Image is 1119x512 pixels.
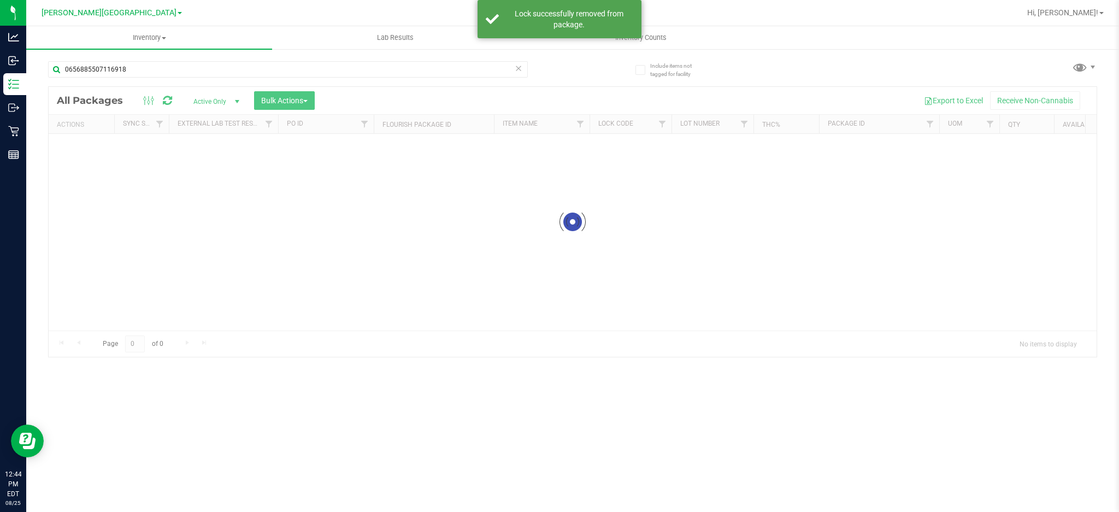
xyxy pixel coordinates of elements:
p: 08/25 [5,499,21,507]
inline-svg: Inventory [8,79,19,90]
span: Include items not tagged for facility [650,62,705,78]
span: Hi, [PERSON_NAME]! [1027,8,1098,17]
inline-svg: Reports [8,149,19,160]
input: Search Package ID, Item Name, SKU, Lot or Part Number... [48,61,528,78]
a: Lab Results [272,26,518,49]
iframe: Resource center [11,425,44,457]
p: 12:44 PM EDT [5,469,21,499]
inline-svg: Analytics [8,32,19,43]
inline-svg: Retail [8,126,19,137]
inline-svg: Inbound [8,55,19,66]
span: Clear [515,61,522,75]
span: Inventory [26,33,272,43]
a: Inventory [26,26,272,49]
div: Lock successfully removed from package. [505,8,633,30]
span: Lab Results [362,33,428,43]
span: [PERSON_NAME][GEOGRAPHIC_DATA] [42,8,176,17]
inline-svg: Outbound [8,102,19,113]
